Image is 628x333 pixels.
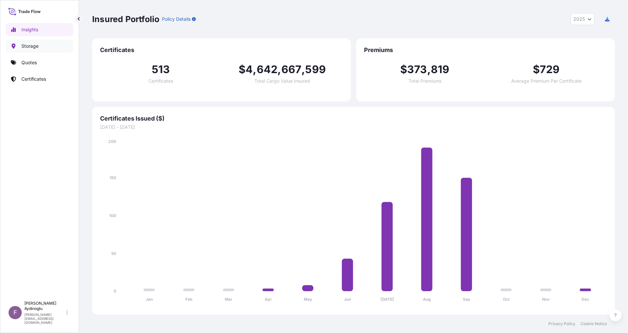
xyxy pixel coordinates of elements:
[24,313,65,324] p: [PERSON_NAME][EMAIL_ADDRESS][DOMAIN_NAME]
[6,23,73,36] a: Insights
[100,115,607,123] span: Certificates Issued ($)
[6,40,73,53] a: Storage
[225,297,232,302] tspan: Mar
[305,64,326,75] span: 599
[265,297,272,302] tspan: Apr
[13,309,17,316] span: F
[364,46,607,54] span: Premiums
[301,64,305,75] span: ,
[146,297,153,302] tspan: Jan
[542,297,550,302] tspan: Nov
[24,301,65,311] p: [PERSON_NAME] Aydinoglu
[100,46,343,54] span: Certificates
[431,64,450,75] span: 819
[114,289,116,293] tspan: 0
[6,56,73,69] a: Quotes
[21,43,39,49] p: Storage
[511,79,582,83] span: Average Premium Per Certificate
[427,64,431,75] span: ,
[400,64,407,75] span: $
[548,321,575,326] a: Privacy Policy
[110,175,116,180] tspan: 150
[21,59,37,66] p: Quotes
[540,64,560,75] span: 729
[304,297,312,302] tspan: May
[380,297,394,302] tspan: [DATE]
[162,16,191,22] p: Policy Details
[185,297,193,302] tspan: Feb
[573,16,585,22] span: 2025
[239,64,246,75] span: $
[344,297,351,302] tspan: Jun
[253,64,256,75] span: ,
[21,76,46,82] p: Certificates
[148,79,173,83] span: Certificates
[277,64,281,75] span: ,
[423,297,431,302] tspan: Aug
[92,14,159,24] p: Insured Portfolio
[257,64,278,75] span: 642
[111,251,116,256] tspan: 50
[254,79,310,83] span: Total Cargo Value Insured
[570,13,594,25] button: Year Selector
[152,64,170,75] span: 513
[281,64,302,75] span: 667
[108,139,116,144] tspan: 200
[246,64,253,75] span: 4
[100,124,607,130] span: [DATE] - [DATE]
[6,72,73,86] a: Certificates
[463,297,470,302] tspan: Sep
[582,297,589,302] tspan: Dec
[407,64,427,75] span: 373
[533,64,540,75] span: $
[503,297,510,302] tspan: Oct
[581,321,607,326] a: Cookie Notice
[21,26,38,33] p: Insights
[109,213,116,218] tspan: 100
[408,79,441,83] span: Total Premiums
